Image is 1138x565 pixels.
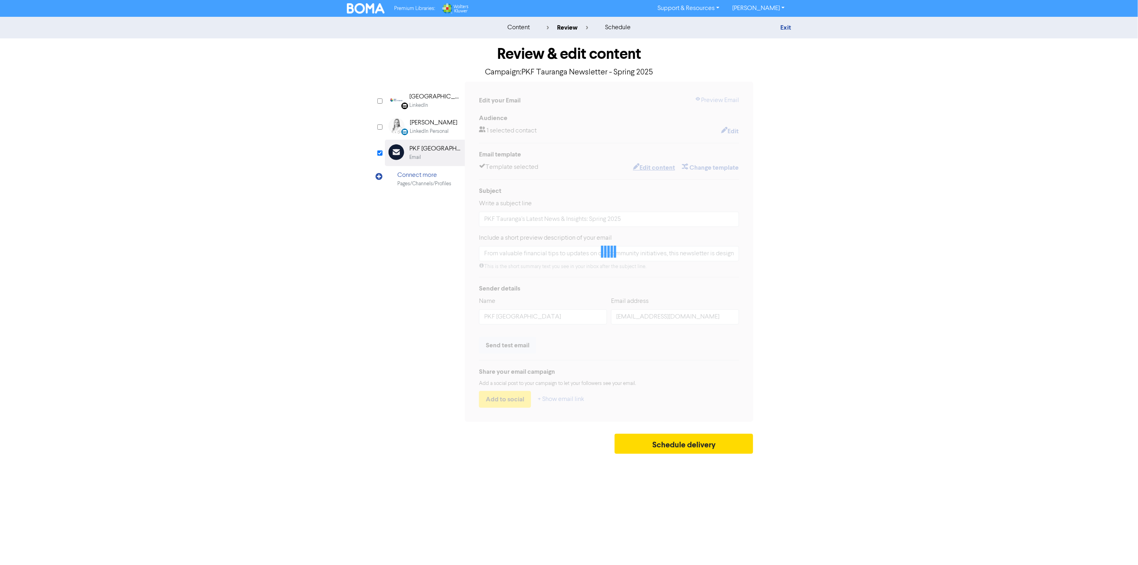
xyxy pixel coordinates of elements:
div: [PERSON_NAME] [410,118,457,128]
div: LinkedinPersonal [PERSON_NAME]LinkedIn Personal [385,114,465,140]
h1: Review & edit content [385,45,753,63]
div: LinkedIn Personal [410,128,449,135]
iframe: Chat Widget [1098,527,1138,565]
div: PKF [GEOGRAPHIC_DATA] [409,144,461,154]
img: BOMA Logo [347,3,385,14]
p: Campaign: PKF Tauranga Newsletter - Spring 2025 [385,66,753,78]
a: Support & Resources [651,2,726,15]
a: Exit [780,24,791,32]
span: Premium Libraries: [394,6,435,11]
div: schedule [605,23,631,32]
div: Connect more [397,170,451,180]
img: Wolters Kluwer [441,3,469,14]
div: review [547,23,588,32]
img: LinkedinPersonal [389,118,405,134]
img: Linkedin [389,92,404,108]
button: Schedule delivery [615,434,753,454]
div: Pages/Channels/Profiles [397,180,451,188]
div: Connect morePages/Channels/Profiles [385,166,465,192]
div: content [507,23,530,32]
div: Email [409,154,421,161]
div: PKF [GEOGRAPHIC_DATA]Email [385,140,465,166]
div: LinkedIn [409,102,428,109]
a: [PERSON_NAME] [726,2,791,15]
div: [GEOGRAPHIC_DATA] [409,92,461,102]
div: Linkedin [GEOGRAPHIC_DATA]LinkedIn [385,88,465,114]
